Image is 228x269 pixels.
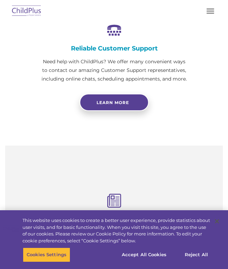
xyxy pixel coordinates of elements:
[80,94,149,111] a: Learn more
[97,100,129,105] span: Learn more
[10,3,43,19] img: ChildPlus by Procare Solutions
[118,248,170,262] button: Accept All Cookies
[209,214,225,229] button: Close
[22,217,211,244] div: This website uses cookies to create a better user experience, provide statistics about user visit...
[96,74,125,79] span: Phone number
[175,248,218,262] button: Reject All
[96,46,117,51] span: Last name
[42,45,187,52] h4: Reliable Customer Support
[42,57,187,83] p: Need help with ChildPlus? We offer many convenient ways to contact our amazing Customer Support r...
[23,248,70,262] button: Cookies Settings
